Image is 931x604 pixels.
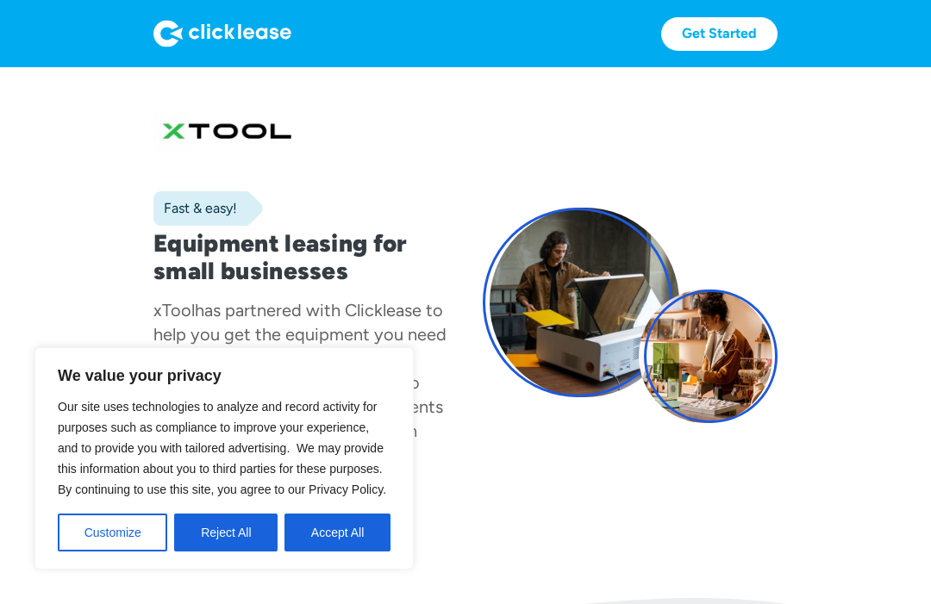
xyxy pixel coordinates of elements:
div: has partnered with Clicklease to help you get the equipment you need for a low monthly payment, c... [153,300,447,465]
button: Accept All [284,514,391,551]
div: xTool [153,300,195,321]
a: Get Started [661,17,778,51]
h1: Equipment leasing for small businesses [153,229,448,284]
button: Customize [58,514,167,551]
span: Our site uses technologies to analyze and record activity for purposes such as compliance to impr... [58,400,386,496]
div: Fast & easy! [153,200,237,217]
img: Logo [153,20,291,47]
button: Reject All [174,514,278,551]
p: We value your privacy [58,365,391,386]
div: We value your privacy [34,347,414,570]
